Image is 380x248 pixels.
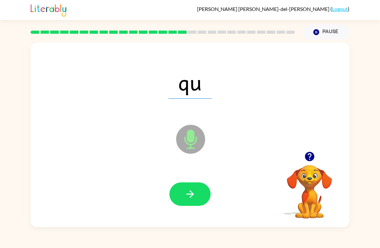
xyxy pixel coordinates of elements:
div: ( ) [197,6,349,12]
span: qu [168,65,212,99]
img: Literably [31,3,66,17]
button: Pause [303,25,349,40]
video: Your browser must support playing .mp4 files to use Literably. Please try using another browser. [277,155,342,219]
a: Logout [332,6,348,12]
span: [PERSON_NAME] [PERSON_NAME]-del-[PERSON_NAME] [197,6,330,12]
